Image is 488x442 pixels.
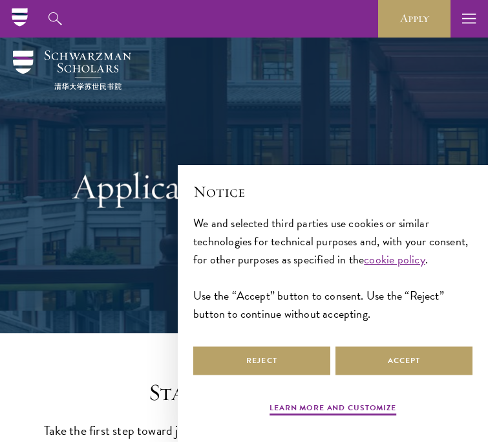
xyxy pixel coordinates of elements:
h2: Start the Process [44,379,445,406]
button: Reject [193,346,330,375]
h1: Application Instructions [39,163,449,208]
p: Take the first step toward joining a global community that will shape the future. [44,419,445,441]
a: cookie policy [364,250,425,268]
button: Accept [335,346,472,375]
button: Learn more and customize [270,402,396,417]
div: We and selected third parties use cookies or similar technologies for technical purposes and, wit... [193,214,472,323]
img: Schwarzman Scholars [13,50,131,90]
h2: Notice [193,181,472,203]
